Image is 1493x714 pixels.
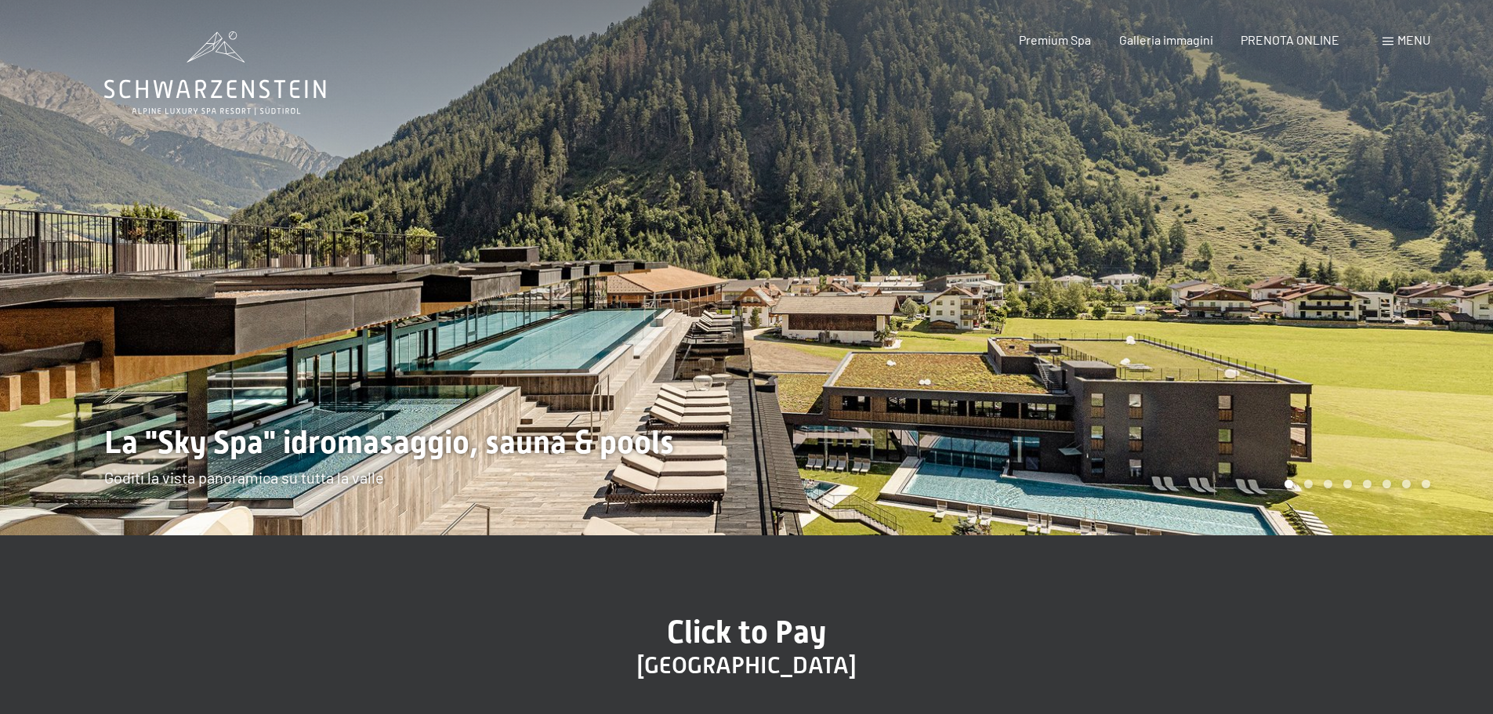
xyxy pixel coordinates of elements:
div: Carousel Page 5 [1363,480,1372,488]
div: Carousel Page 6 [1382,480,1391,488]
div: Carousel Page 4 [1343,480,1352,488]
span: Menu [1397,32,1430,47]
span: [GEOGRAPHIC_DATA] [637,651,857,679]
a: PRENOTA ONLINE [1241,32,1339,47]
div: Carousel Pagination [1279,480,1430,488]
div: Carousel Page 8 [1422,480,1430,488]
a: Premium Spa [1019,32,1091,47]
div: Carousel Page 1 (Current Slide) [1285,480,1293,488]
div: Carousel Page 2 [1304,480,1313,488]
span: Click to Pay [667,614,826,651]
div: Carousel Page 7 [1402,480,1411,488]
a: Galleria immagini [1119,32,1213,47]
div: Carousel Page 3 [1324,480,1332,488]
